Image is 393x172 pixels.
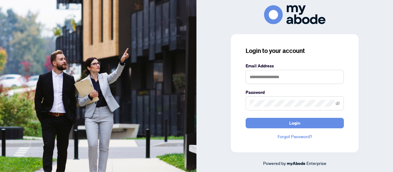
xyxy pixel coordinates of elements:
a: myAbode [287,160,305,167]
button: Login [246,118,344,128]
span: Login [289,118,300,128]
span: Powered by [263,160,286,166]
span: eye-invisible [336,101,340,106]
label: Password [246,89,344,96]
img: ma-logo [264,5,325,24]
h3: Login to your account [246,46,344,55]
a: Forgot Password? [246,133,344,140]
span: Enterprise [306,160,326,166]
label: Email Address [246,62,344,69]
